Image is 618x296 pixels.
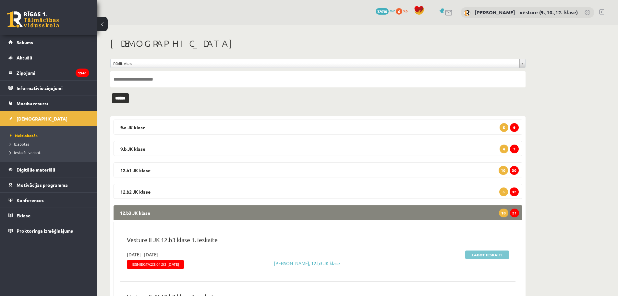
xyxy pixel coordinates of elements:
[7,11,59,28] a: Rīgas 1. Tālmācības vidusskola
[127,260,184,269] span: Iesniegta:
[17,167,55,173] span: Digitālie materiāli
[464,10,470,16] img: Kristīna Kižlo - vēsture (9.,10.,12. klase)
[17,55,32,60] span: Aktuāli
[17,228,73,234] span: Proktoringa izmēģinājums
[151,262,179,266] span: 23:01:53 [DATE]
[10,141,91,147] a: Izlabotās
[8,50,89,65] a: Aktuāli
[114,162,522,177] legend: 12.b1 JK klase
[390,8,395,13] span: mP
[127,251,158,258] span: [DATE] - [DATE]
[396,8,411,13] a: 6 xp
[8,35,89,50] a: Sākums
[114,205,522,220] legend: 12.b3 JK klase
[8,208,89,223] a: Eklase
[500,145,508,153] span: 4
[17,100,48,106] span: Mācību resursi
[10,133,38,138] span: Neizlabotās
[113,59,517,68] span: Rādīt visas
[274,260,340,266] a: [PERSON_NAME], 12.b3 JK klase
[17,39,33,45] span: Sākums
[376,8,395,13] a: 32030 mP
[376,8,389,15] span: 32030
[510,166,519,175] span: 30
[17,212,30,218] span: Eklase
[17,182,68,188] span: Motivācijas programma
[8,65,89,80] a: Ziņojumi1941
[510,209,519,217] span: 31
[76,69,89,77] i: 1941
[510,145,519,153] span: 7
[111,59,525,68] a: Rādīt visas
[10,133,91,138] a: Neizlabotās
[510,123,519,132] span: 9
[8,81,89,96] a: Informatīvie ziņojumi
[475,9,578,16] a: [PERSON_NAME] - vēsture (9.,10.,12. klase)
[10,149,91,155] a: Ieskaišu varianti
[396,8,402,15] span: 6
[17,65,89,80] legend: Ziņojumi
[8,162,89,177] a: Digitālie materiāli
[114,184,522,199] legend: 12.b2 JK klase
[8,96,89,111] a: Mācību resursi
[114,141,522,156] legend: 9.b JK klase
[8,177,89,192] a: Motivācijas programma
[17,81,89,96] legend: Informatīvie ziņojumi
[403,8,407,13] span: xp
[499,187,508,196] span: 5
[10,150,42,155] span: Ieskaišu varianti
[8,223,89,238] a: Proktoringa izmēģinājums
[500,123,508,132] span: 5
[127,235,509,247] p: Vēsture II JK 12.b3 klase 1. ieskaite
[8,111,89,126] a: [DEMOGRAPHIC_DATA]
[465,251,509,259] a: Labot ieskaiti
[510,187,519,196] span: 32
[10,141,29,147] span: Izlabotās
[499,166,508,175] span: 10
[8,193,89,208] a: Konferences
[17,116,67,122] span: [DEMOGRAPHIC_DATA]
[17,197,44,203] span: Konferences
[499,209,508,217] span: 10
[110,38,526,49] h1: [DEMOGRAPHIC_DATA]
[114,120,522,135] legend: 9.a JK klase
